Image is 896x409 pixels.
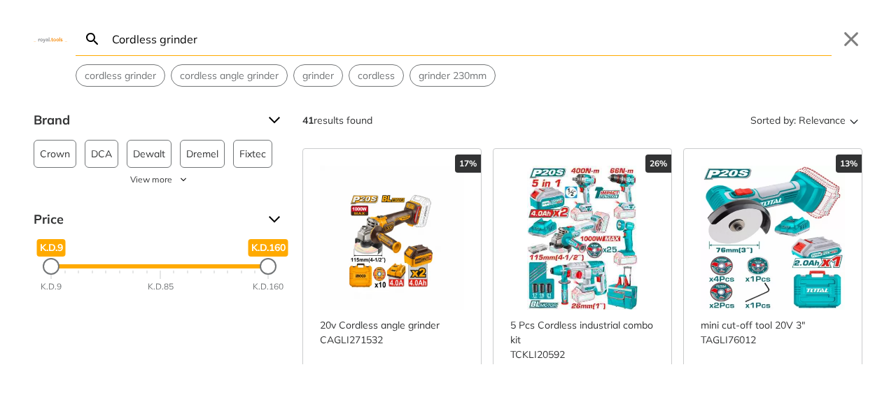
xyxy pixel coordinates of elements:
input: Search… [109,22,832,55]
div: 13% [836,155,862,173]
div: 17% [455,155,481,173]
div: Maximum Price [260,258,276,275]
img: Close [34,36,67,42]
span: Relevance [799,109,846,131]
span: Dewalt [133,141,165,167]
button: Select suggestion: cordless [349,65,403,86]
div: K.D.160 [253,280,283,293]
div: Suggestion: cordless [349,64,404,87]
button: Close [840,28,862,50]
span: grinder [302,69,334,83]
button: DCA [85,140,118,168]
button: Crown [34,140,76,168]
span: View more [130,173,172,186]
span: Price [34,208,258,231]
div: 26% [645,155,671,173]
span: grinder 230mm [419,69,486,83]
button: Fixtec [233,140,272,168]
button: Dremel [180,140,225,168]
span: cordless grinder [85,69,156,83]
span: Brand [34,109,258,131]
div: Suggestion: grinder [293,64,343,87]
button: Select suggestion: grinder [294,65,342,86]
span: Dremel [186,141,218,167]
button: Sorted by:Relevance Sort [748,109,862,131]
span: DCA [91,141,112,167]
span: cordless angle grinder [180,69,279,83]
span: Fixtec [239,141,266,167]
button: Select suggestion: grinder 230mm [410,65,495,86]
button: Dewalt [127,140,171,168]
div: K.D.85 [148,280,174,293]
button: View more [34,173,286,186]
div: results found [302,109,372,131]
div: K.D.9 [41,280,62,293]
svg: Sort [846,112,862,129]
strong: 41 [302,114,314,127]
div: Minimum Price [43,258,59,275]
svg: Search [84,31,101,48]
span: cordless [358,69,395,83]
button: Select suggestion: cordless angle grinder [171,65,287,86]
div: Suggestion: grinder 230mm [409,64,496,87]
div: Suggestion: cordless grinder [76,64,165,87]
span: Crown [40,141,70,167]
div: Suggestion: cordless angle grinder [171,64,288,87]
button: Select suggestion: cordless grinder [76,65,164,86]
